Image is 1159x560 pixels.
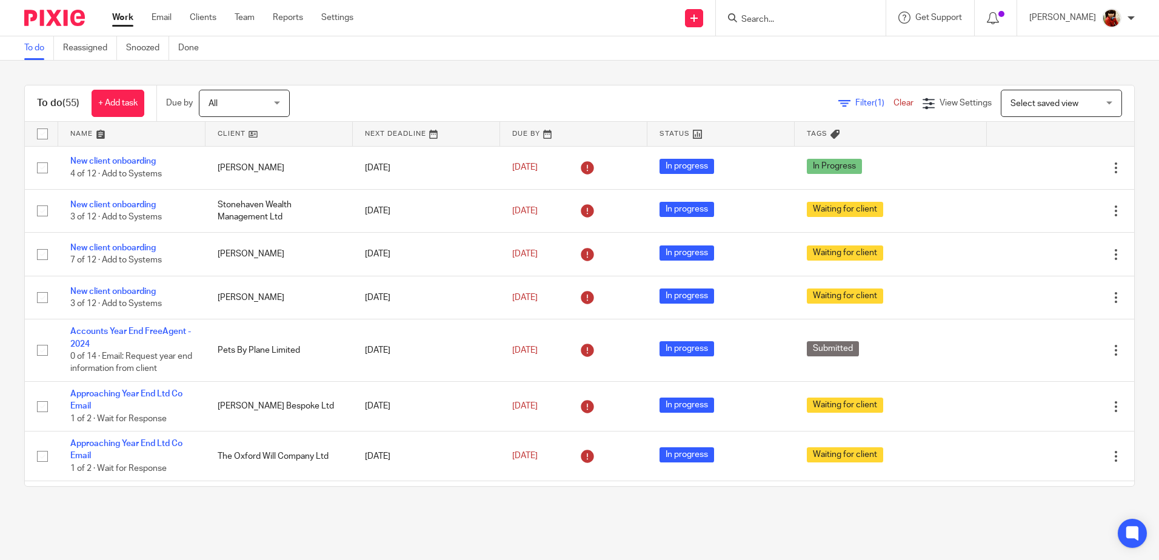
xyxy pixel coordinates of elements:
[152,12,172,24] a: Email
[660,159,714,174] span: In progress
[273,12,303,24] a: Reports
[660,341,714,356] span: In progress
[37,97,79,110] h1: To do
[24,10,85,26] img: Pixie
[660,245,714,261] span: In progress
[24,36,54,60] a: To do
[205,481,353,544] td: [PERSON_NAME] Construction Ltd
[70,287,156,296] a: New client onboarding
[353,381,500,431] td: [DATE]
[660,288,714,304] span: In progress
[1010,99,1078,108] span: Select saved view
[92,90,144,117] a: + Add task
[209,99,218,108] span: All
[70,439,182,460] a: Approaching Year End Ltd Co Email
[940,99,992,107] span: View Settings
[70,415,167,423] span: 1 of 2 · Wait for Response
[70,390,182,410] a: Approaching Year End Ltd Co Email
[353,146,500,189] td: [DATE]
[205,189,353,232] td: Stonehaven Wealth Management Ltd
[807,288,883,304] span: Waiting for client
[70,244,156,252] a: New client onboarding
[512,346,538,355] span: [DATE]
[70,299,162,308] span: 3 of 12 · Add to Systems
[353,432,500,481] td: [DATE]
[70,352,192,373] span: 0 of 14 · Email: Request year end information from client
[70,256,162,265] span: 7 of 12 · Add to Systems
[70,327,191,348] a: Accounts Year End FreeAgent - 2024
[190,12,216,24] a: Clients
[235,12,255,24] a: Team
[353,276,500,319] td: [DATE]
[807,447,883,462] span: Waiting for client
[70,464,167,473] span: 1 of 2 · Wait for Response
[740,15,849,25] input: Search
[1029,12,1096,24] p: [PERSON_NAME]
[62,98,79,108] span: (55)
[512,402,538,410] span: [DATE]
[807,341,859,356] span: Submitted
[205,381,353,431] td: [PERSON_NAME] Bespoke Ltd
[63,36,117,60] a: Reassigned
[660,398,714,413] span: In progress
[70,157,156,165] a: New client onboarding
[807,159,862,174] span: In Progress
[807,398,883,413] span: Waiting for client
[353,481,500,544] td: [DATE]
[353,233,500,276] td: [DATE]
[205,319,353,382] td: Pets By Plane Limited
[205,233,353,276] td: [PERSON_NAME]
[512,293,538,302] span: [DATE]
[807,245,883,261] span: Waiting for client
[205,276,353,319] td: [PERSON_NAME]
[807,130,827,137] span: Tags
[205,432,353,481] td: The Oxford Will Company Ltd
[321,12,353,24] a: Settings
[512,452,538,461] span: [DATE]
[166,97,193,109] p: Due by
[660,447,714,462] span: In progress
[70,170,162,178] span: 4 of 12 · Add to Systems
[512,164,538,172] span: [DATE]
[875,99,884,107] span: (1)
[660,202,714,217] span: In progress
[855,99,893,107] span: Filter
[126,36,169,60] a: Snoozed
[893,99,914,107] a: Clear
[70,201,156,209] a: New client onboarding
[353,319,500,382] td: [DATE]
[205,146,353,189] td: [PERSON_NAME]
[807,202,883,217] span: Waiting for client
[112,12,133,24] a: Work
[70,213,162,221] span: 3 of 12 · Add to Systems
[353,189,500,232] td: [DATE]
[512,207,538,215] span: [DATE]
[178,36,208,60] a: Done
[512,250,538,258] span: [DATE]
[915,13,962,22] span: Get Support
[1102,8,1121,28] img: Phil%20Baby%20pictures%20(3).JPG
